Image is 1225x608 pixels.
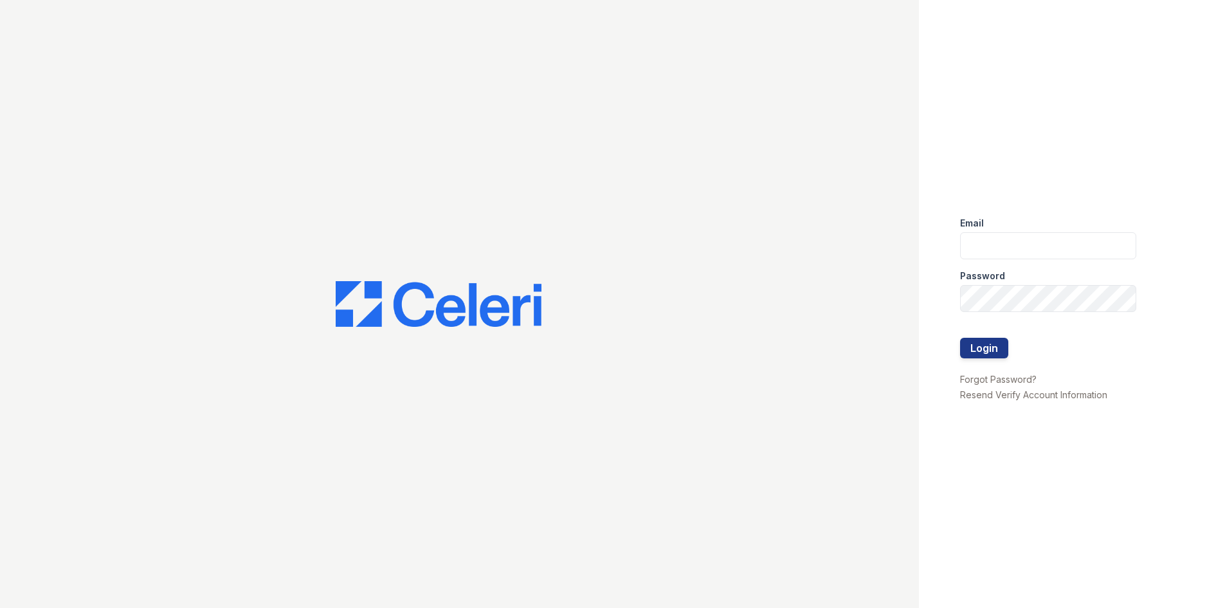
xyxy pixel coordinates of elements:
[336,281,541,327] img: CE_Logo_Blue-a8612792a0a2168367f1c8372b55b34899dd931a85d93a1a3d3e32e68fde9ad4.png
[960,217,984,230] label: Email
[960,374,1037,385] a: Forgot Password?
[960,270,1005,282] label: Password
[960,338,1008,358] button: Login
[960,389,1107,400] a: Resend Verify Account Information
